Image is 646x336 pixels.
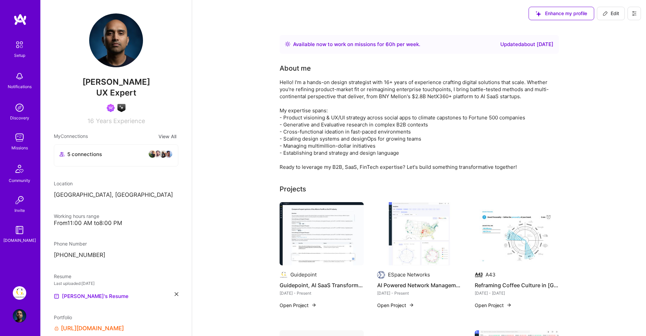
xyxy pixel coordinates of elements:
[290,271,317,278] div: Guidepoint
[13,13,27,26] img: logo
[11,161,28,177] img: Community
[486,271,496,278] div: A43
[107,104,115,112] img: Been on Mission
[603,10,619,17] span: Edit
[536,11,541,16] i: icon SuggestedTeams
[280,302,317,309] button: Open Project
[14,207,25,214] div: Invite
[54,251,178,259] p: [PHONE_NUMBER]
[529,7,594,20] button: Enhance my profile
[96,88,136,98] span: UX Expert
[475,290,559,297] div: [DATE] - [DATE]
[377,281,461,290] h4: AI Powered Network Management
[156,133,178,140] button: View All
[14,52,25,59] div: Setup
[9,177,30,184] div: Community
[13,131,26,144] img: teamwork
[8,83,32,90] div: Notifications
[475,281,559,290] h4: Reframing Coffee Culture in [GEOGRAPHIC_DATA]
[96,117,145,124] span: Years Experience
[377,271,385,279] img: Company logo
[285,41,290,47] img: Availability
[409,302,414,308] img: arrow-right
[475,202,559,265] img: Reframing Coffee Culture in Sweden
[475,302,512,309] button: Open Project
[148,150,156,158] img: avatar
[165,150,173,158] img: avatar
[13,193,26,207] img: Invite
[54,133,88,140] span: My Connections
[475,271,483,279] img: Company logo
[13,309,26,323] img: User Avatar
[54,77,178,87] span: [PERSON_NAME]
[377,202,461,265] img: AI Powered Network Management
[500,40,553,48] div: Updated about [DATE]
[377,290,461,297] div: [DATE] - Present
[536,10,587,17] span: Enhance my profile
[377,302,414,309] button: Open Project
[13,101,26,114] img: discovery
[87,117,94,124] span: 16
[11,144,28,151] div: Missions
[54,241,87,247] span: Phone Number
[280,184,306,194] div: Projects
[388,271,430,278] div: ESpace Networks
[280,271,288,279] img: Company logo
[67,151,102,158] span: 5 connections
[280,290,364,297] div: [DATE] - Present
[54,292,129,300] a: [PERSON_NAME]'s Resume
[89,13,143,67] img: User Avatar
[280,202,364,265] img: Guidepoint, AI SaaS Transformation
[13,70,26,83] img: bell
[386,41,392,47] span: 60
[54,180,178,187] div: Location
[280,281,364,290] h4: Guidepoint, AI SaaS Transformation
[117,104,125,112] img: A.I. guild
[54,294,59,299] img: Resume
[54,280,178,287] div: Last uploaded: [DATE]
[175,292,178,296] i: icon Close
[154,150,162,158] img: avatar
[54,314,72,320] span: Portfolio
[3,237,36,244] div: [DOMAIN_NAME]
[293,40,420,48] div: Available now to work on missions for h per week .
[54,273,71,279] span: Resume
[54,220,178,227] div: From 11:00 AM to 8:00 PM
[506,302,512,308] img: arrow-right
[11,309,28,323] a: User Avatar
[311,302,317,308] img: arrow-right
[61,325,124,332] a: [URL][DOMAIN_NAME]
[54,213,99,219] span: Working hours range
[11,286,28,300] a: Guidepoint: Client Platform
[280,63,311,73] div: About me
[10,114,29,121] div: Discovery
[12,38,27,52] img: setup
[54,144,178,166] button: 5 connectionsavataravataravataravatar
[13,223,26,237] img: guide book
[54,191,178,199] p: [GEOGRAPHIC_DATA], [GEOGRAPHIC_DATA]
[159,150,167,158] img: avatar
[597,7,625,20] button: Edit
[13,286,26,300] img: Guidepoint: Client Platform
[60,152,65,157] i: icon Collaborator
[280,79,549,171] div: Hello! I'm a hands-on design strategist with 16+ years of experience crafting digital solutions t...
